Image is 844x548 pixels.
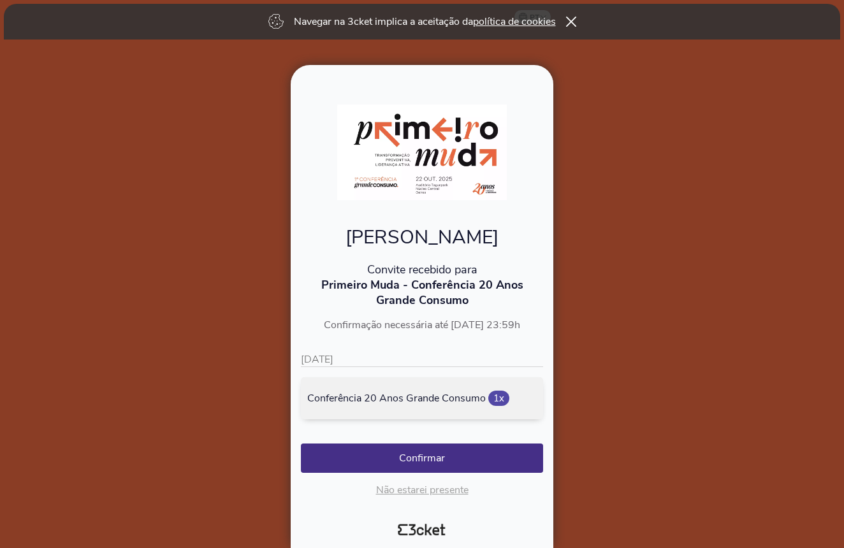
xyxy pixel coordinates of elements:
a: política de cookies [473,15,556,29]
p: Navegar na 3cket implica a aceitação da [294,15,556,29]
p: Primeiro Muda - Conferência 20 Anos Grande Consumo [301,277,543,308]
button: Confirmar [301,443,543,473]
span: 1x [488,391,509,406]
p: [DATE] [301,352,543,367]
p: Convite recebido para [301,262,543,277]
span: Confirmação necessária até [DATE] 23:59h [324,318,520,332]
img: 5ad515fc38e642aea0e8097223610b0d.webp [337,105,507,200]
span: Conferência 20 Anos Grande Consumo [307,391,486,405]
p: Não estarei presente [301,483,543,497]
p: [PERSON_NAME] [301,224,543,250]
